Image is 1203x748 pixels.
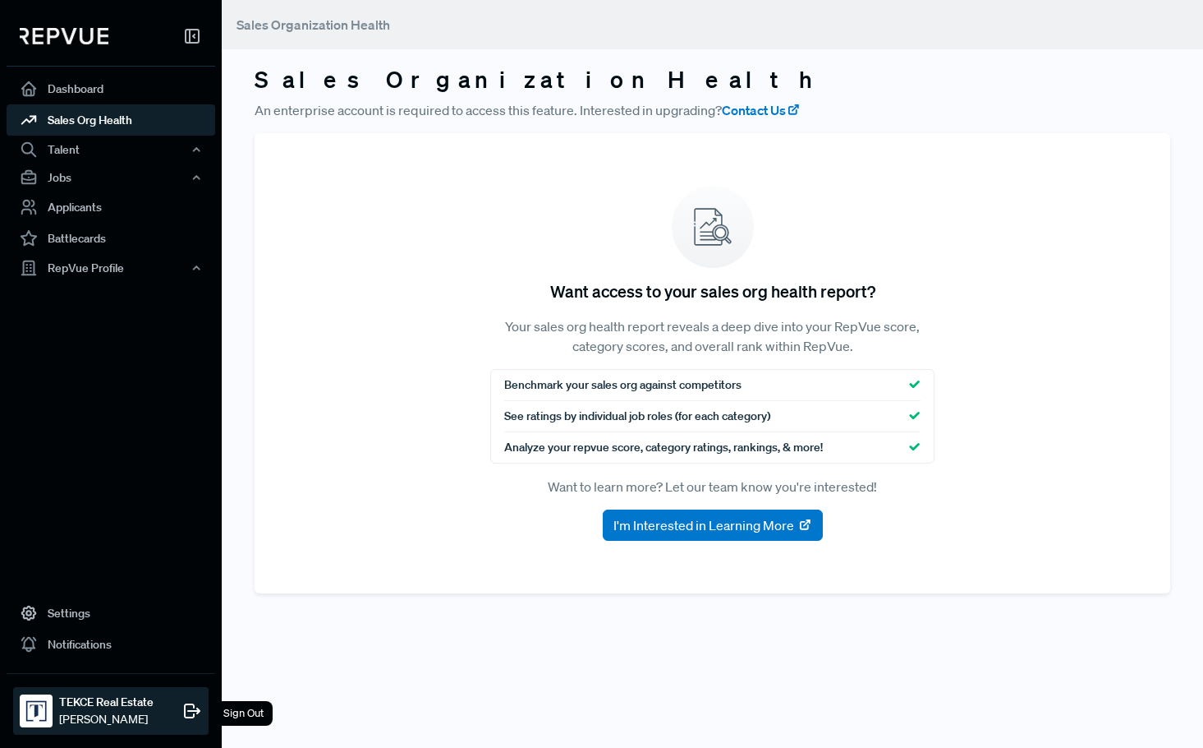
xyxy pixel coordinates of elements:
[7,629,215,660] a: Notifications
[7,254,215,282] button: RepVue Profile
[504,376,742,394] span: Benchmark your sales org against competitors
[504,439,823,456] span: Analyze your repvue score, category ratings, rankings, & more!
[214,701,273,726] div: Sign Out
[550,281,875,301] h5: Want access to your sales org health report?
[236,16,390,33] span: Sales Organization Health
[255,100,1170,120] p: An enterprise account is required to access this feature. Interested in upgrading?
[7,598,215,629] a: Settings
[255,66,1170,94] h3: Sales Organization Health
[504,408,770,425] span: See ratings by individual job roles (for each category)
[59,711,154,728] span: [PERSON_NAME]
[7,104,215,136] a: Sales Org Health
[7,223,215,254] a: Battlecards
[490,316,935,356] p: Your sales org health report reveals a deep dive into your RepVue score, category scores, and ove...
[603,510,823,541] button: I'm Interested in Learning More
[23,698,49,724] img: TEKCE Real Estate
[7,136,215,164] button: Talent
[490,477,935,496] p: Want to learn more? Let our team know you're interested!
[722,100,801,120] a: Contact Us
[613,515,794,535] span: I'm Interested in Learning More
[7,192,215,223] a: Applicants
[59,694,154,711] strong: TEKCE Real Estate
[7,164,215,192] button: Jobs
[7,673,215,735] a: TEKCE Real EstateTEKCE Real Estate[PERSON_NAME]Sign Out
[7,73,215,104] a: Dashboard
[20,28,108,44] img: RepVue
